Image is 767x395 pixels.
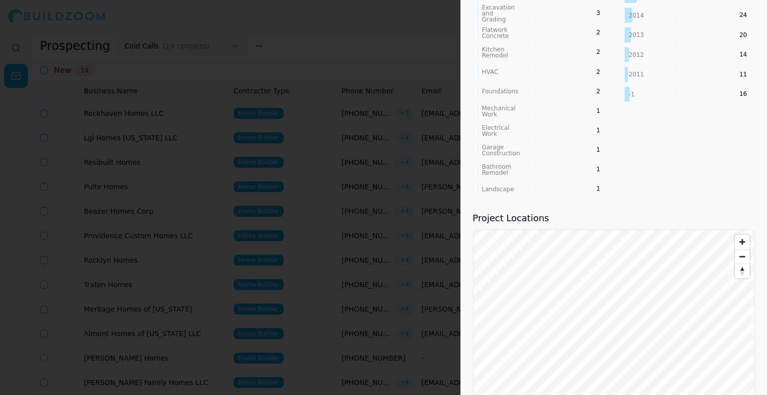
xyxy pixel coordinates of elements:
text: 2 [596,87,600,94]
tspan: Remodel [482,169,508,176]
tspan: Landscape [482,186,514,193]
h3: Project Locations [473,211,755,225]
tspan: 2012 [629,51,644,58]
text: 2 [596,29,600,36]
tspan: Work [482,110,497,117]
text: 20 [740,31,747,38]
text: 1 [596,185,600,192]
tspan: Flatwork [482,26,507,33]
tspan: 2011 [629,71,644,78]
tspan: Mechanical [482,104,516,111]
tspan: Electrical [482,124,509,131]
text: 2 [596,68,600,75]
tspan: Foundations [482,88,518,95]
tspan: Excavation [482,3,515,10]
tspan: Remodel [482,52,508,59]
tspan: Garage [482,143,504,150]
text: 16 [740,90,747,97]
tspan: Kitchen [482,46,504,53]
text: 11 [740,70,747,77]
tspan: -1 [629,90,635,97]
text: 1 [596,166,600,173]
tspan: Construction [482,149,520,156]
button: Reset bearing to north [735,264,750,278]
tspan: HVAC [482,68,498,75]
tspan: 2013 [629,31,644,38]
tspan: 2014 [629,11,644,18]
text: 1 [596,107,600,114]
tspan: Concrete [482,32,509,39]
tspan: and [482,9,493,16]
text: 3 [596,9,600,16]
tspan: Bathroom [482,163,511,170]
button: Zoom out [735,249,750,264]
tspan: Grading [482,15,506,22]
button: Zoom in [735,235,750,249]
text: 24 [740,11,747,18]
text: 2 [596,48,600,55]
text: 14 [740,51,747,58]
text: 1 [596,146,600,153]
text: 1 [596,126,600,133]
tspan: Work [482,130,497,137]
